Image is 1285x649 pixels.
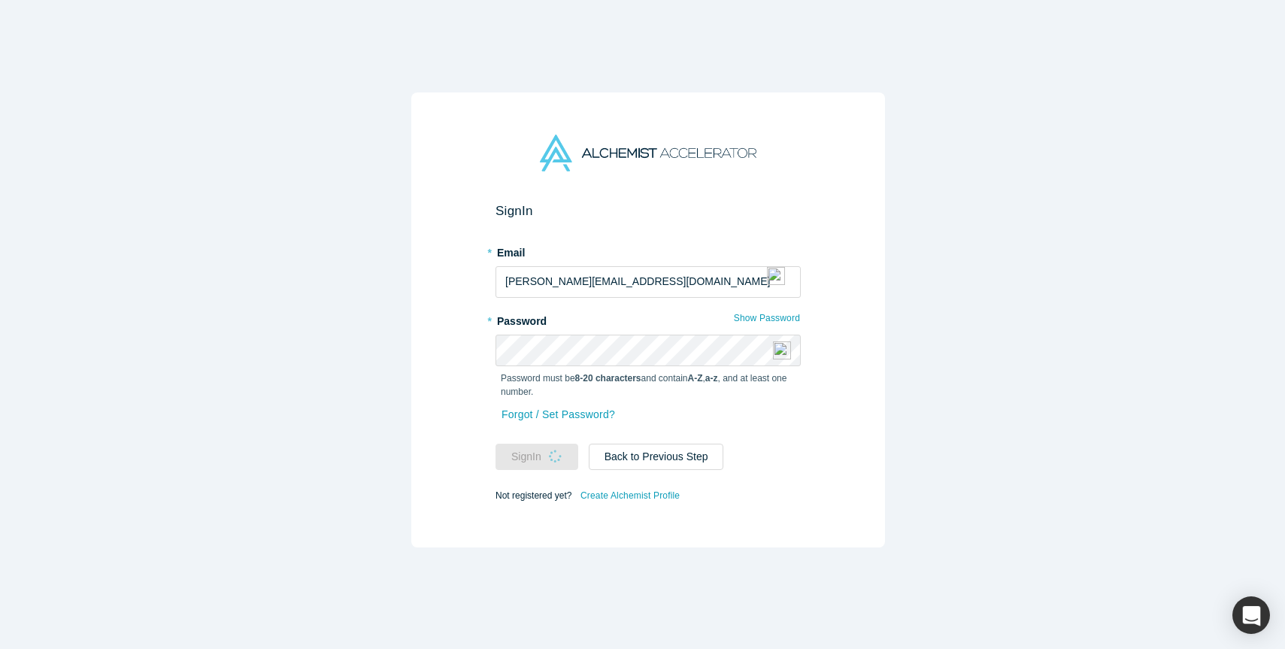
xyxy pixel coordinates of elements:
[496,444,578,470] button: SignIn
[589,444,724,470] button: Back to Previous Step
[496,203,801,219] h2: Sign In
[501,402,616,428] a: Forgot / Set Password?
[501,372,796,399] p: Password must be and contain , , and at least one number.
[580,486,680,505] a: Create Alchemist Profile
[705,373,718,384] strong: a-z
[496,308,801,329] label: Password
[688,373,703,384] strong: A-Z
[767,267,785,285] img: npw-badge-icon-locked.svg
[773,341,791,359] img: npw-badge-icon-locked.svg
[575,373,641,384] strong: 8-20 characters
[540,135,756,171] img: Alchemist Accelerator Logo
[733,308,801,328] button: Show Password
[496,240,801,261] label: Email
[496,490,571,500] span: Not registered yet?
